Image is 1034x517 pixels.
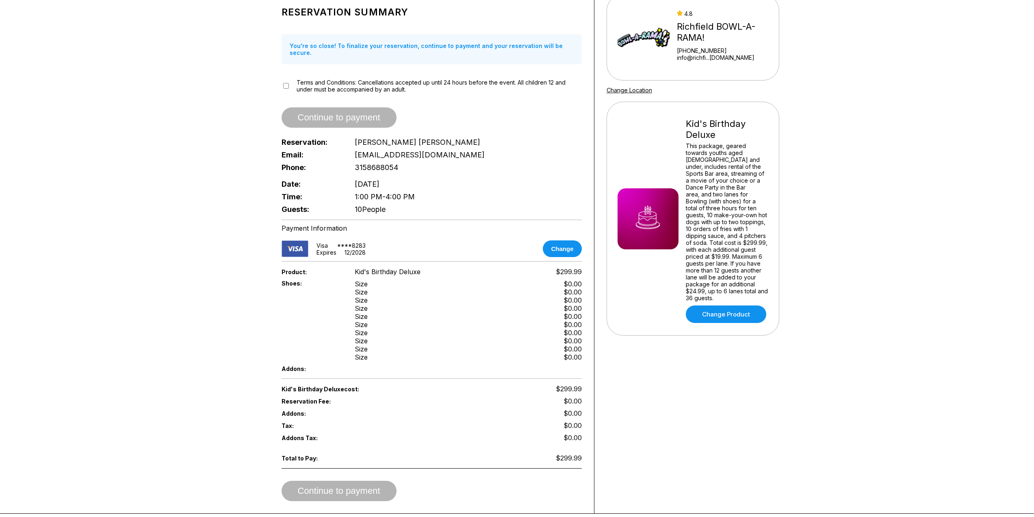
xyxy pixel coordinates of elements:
[282,422,342,429] span: Tax:
[543,240,581,257] button: Change
[564,353,582,361] div: $0.00
[564,421,582,430] span: $0.00
[355,180,379,188] span: [DATE]
[282,410,342,417] span: Addons:
[686,118,768,140] div: Kid's Birthday Deluxe
[355,312,368,321] div: Size
[297,79,581,93] label: Terms and Conditions: Cancellations accepted up until 24 hours before the event. All children 12 ...
[564,409,582,417] span: $0.00
[607,87,652,94] a: Change Location
[355,151,485,159] span: [EMAIL_ADDRESS][DOMAIN_NAME]
[564,434,582,442] span: $0.00
[355,345,368,353] div: Size
[355,321,368,329] div: Size
[564,288,582,296] div: $0.00
[677,47,768,54] div: [PHONE_NUMBER]
[355,163,398,172] span: 3158688054
[564,304,582,312] div: $0.00
[677,10,768,17] div: 4.8
[282,205,342,214] span: Guests:
[282,151,342,159] span: Email:
[282,455,342,462] span: Total to Pay:
[282,386,432,393] span: Kid's Birthday Deluxe cost:
[556,454,582,462] span: $299.99
[345,249,366,256] div: 12 / 2028
[282,138,342,146] span: Reservation:
[282,268,342,275] span: Product:
[355,192,415,201] span: 1:00 PM - 4:00 PM
[564,280,582,288] div: $0.00
[282,192,342,201] span: Time:
[355,304,368,312] div: Size
[564,345,582,353] div: $0.00
[556,385,582,393] span: $299.99
[282,365,342,372] span: Addons:
[282,180,342,188] span: Date:
[282,280,342,287] span: Shoes:
[564,321,582,329] div: $0.00
[282,434,342,441] span: Addons Tax:
[677,54,768,61] a: info@richfi...[DOMAIN_NAME]
[686,142,768,301] div: This package, geared towards youths aged [DEMOGRAPHIC_DATA] and under, includes rental of the Spo...
[316,249,336,256] div: Expires
[282,240,308,257] img: card
[564,337,582,345] div: $0.00
[355,288,368,296] div: Size
[355,205,386,214] span: 10 People
[618,7,670,68] img: Richfield BOWL-A-RAMA!
[618,188,678,249] img: Kid's Birthday Deluxe
[355,138,480,146] span: [PERSON_NAME] [PERSON_NAME]
[316,242,328,249] div: visa
[564,296,582,304] div: $0.00
[355,268,421,276] span: Kid's Birthday Deluxe
[564,329,582,337] div: $0.00
[355,337,368,345] div: Size
[355,280,368,288] div: Size
[282,34,582,64] div: You're so close! To finalize your reservation, continue to payment and your reservation will be s...
[556,268,582,276] span: $299.99
[282,224,582,232] div: Payment Information
[564,312,582,321] div: $0.00
[282,7,582,18] h1: Reservation Summary
[282,163,342,172] span: Phone:
[355,353,368,361] div: Size
[355,296,368,304] div: Size
[686,305,766,323] a: Change Product
[282,398,432,405] span: Reservation Fee:
[355,329,368,337] div: Size
[677,21,768,43] div: Richfield BOWL-A-RAMA!
[564,397,582,405] span: $0.00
